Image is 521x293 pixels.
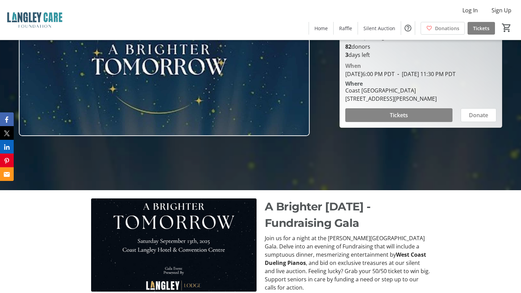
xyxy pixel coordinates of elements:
span: Donations [435,25,459,32]
button: Sign Up [486,5,517,16]
b: 82 [345,43,351,50]
span: 3 [345,51,348,59]
span: Donate [469,111,488,119]
span: Log In [462,6,478,14]
div: [STREET_ADDRESS][PERSON_NAME] [345,95,437,103]
p: days left [345,51,496,59]
a: Raffle [334,22,358,35]
a: Tickets [468,22,495,35]
button: Log In [457,5,483,16]
span: Raffle [339,25,352,32]
span: Sign Up [492,6,511,14]
div: Where [345,81,363,86]
a: Donations [421,22,465,35]
p: donors [345,42,496,51]
img: Langley Care Foundation 's Logo [4,3,65,37]
span: - [395,70,402,78]
button: Donate [461,108,496,122]
span: Silent Auction [363,25,395,32]
span: [DATE] 11:30 PM PDT [395,70,456,78]
button: Help [401,21,415,35]
button: Tickets [345,108,452,122]
p: A Brighter [DATE] - Fundraising Gala [265,198,430,231]
img: undefined [91,198,257,292]
a: Home [309,22,333,35]
span: Tickets [473,25,489,32]
a: Silent Auction [358,22,401,35]
span: [DATE] 6:00 PM PDT [345,70,395,78]
div: When [345,62,361,70]
span: Home [314,25,328,32]
button: Cart [500,22,513,34]
span: Tickets [390,111,408,119]
div: Coast [GEOGRAPHIC_DATA] [345,86,437,95]
p: Join us for a night at the [PERSON_NAME][GEOGRAPHIC_DATA] Gala. Delve into an evening of Fundrais... [265,234,430,292]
